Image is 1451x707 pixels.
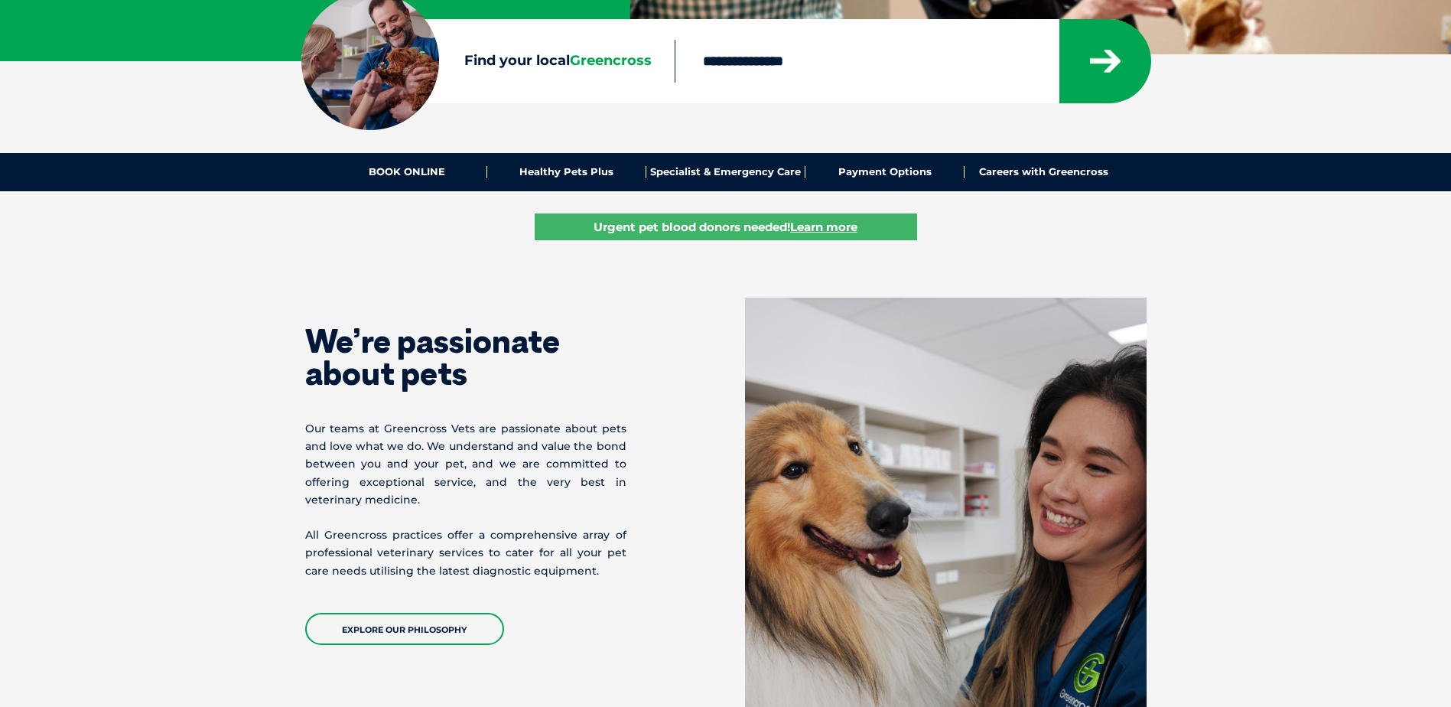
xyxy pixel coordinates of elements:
h1: We’re passionate about pets [305,325,626,389]
p: Our teams at Greencross Vets are passionate about pets and love what we do. We understand and val... [305,420,626,509]
u: Learn more [790,220,857,234]
a: Urgent pet blood donors needed!Learn more [535,213,917,240]
span: Greencross [570,52,652,69]
a: Careers with Greencross [965,166,1123,178]
label: Find your local [301,50,675,73]
a: BOOK ONLINE [328,166,487,178]
a: Payment Options [805,166,965,178]
p: All Greencross practices offer a comprehensive array of professional veterinary services to cater... [305,526,626,580]
a: Specialist & Emergency Care [646,166,805,178]
a: Healthy Pets Plus [487,166,646,178]
a: EXPLORE OUR PHILOSOPHY [305,613,504,645]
